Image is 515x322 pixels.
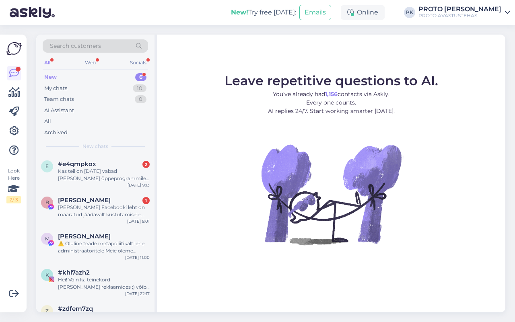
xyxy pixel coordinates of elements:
span: Mami Kone [58,233,111,240]
div: 2 [142,161,150,168]
img: Askly Logo [6,41,22,56]
div: All [43,57,52,68]
div: Hei! Võin ka teinekord [PERSON_NAME] reklaamides ;) võib tasuta ka! Teeme ära [58,276,150,291]
b: New! [231,8,248,16]
div: 10 [133,84,146,92]
span: e [45,163,49,169]
div: [DATE] 9:13 [128,182,150,188]
a: PROTO [PERSON_NAME]PROTO AVASTUSTEHAS [418,6,510,19]
img: No Chat active [259,122,404,267]
div: Try free [DATE]: [231,8,296,17]
span: #khl7azh2 [58,269,90,276]
div: 2 / 3 [6,196,21,203]
div: Archived [44,129,68,137]
span: z [45,308,49,314]
div: PROTO AVASTUSTEHAS [418,12,501,19]
div: PK [404,7,415,18]
div: [PERSON_NAME] Facebooki leht on määratud jäädavalt kustutamisele, kuna konto loomine, mis esineb ... [58,204,150,218]
div: Socials [128,57,148,68]
span: #zdfem7zq [58,305,93,312]
div: New [44,73,57,81]
span: #e4qmpkox [58,160,96,168]
b: 1,156 [325,90,338,98]
span: B [45,199,49,205]
span: M [45,236,49,242]
div: Online [341,5,385,20]
div: My chats [44,84,67,92]
span: k [45,272,49,278]
div: [DATE] 11:00 [125,254,150,260]
div: Kas teil on [DATE] vabad [PERSON_NAME] õppeprogrammile "Aja mõõtmise masin"? Sooviksime [PERSON_N... [58,168,150,182]
div: ⚠️ Oluline teade metapoliitikalt lehe administraatoritele Meie oleme metapoliitika tugimeeskond. ... [58,240,150,254]
div: PROTO [PERSON_NAME] [418,6,501,12]
span: New chats [82,143,108,150]
div: 0 [135,95,146,103]
button: Emails [299,5,331,20]
div: AI Assistant [44,107,74,115]
div: All [44,117,51,125]
span: Beata Trusiak [58,197,111,204]
div: Web [83,57,97,68]
div: 6 [135,73,146,81]
span: Search customers [50,42,101,50]
p: You’ve already had contacts via Askly. Every one counts. AI replies 24/7. Start working smarter [... [225,90,438,115]
span: Leave repetitive questions to AI. [225,73,438,88]
div: 1 [142,197,150,204]
div: Look Here [6,167,21,203]
div: [DATE] 8:01 [127,218,150,224]
div: Team chats [44,95,74,103]
div: [DATE] 22:17 [125,291,150,297]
